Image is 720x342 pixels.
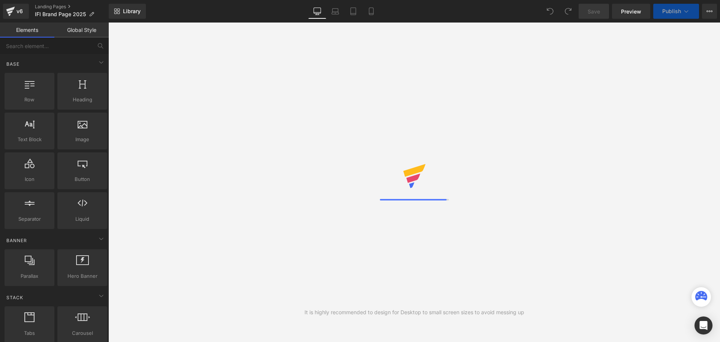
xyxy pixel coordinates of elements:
a: Mobile [362,4,380,19]
a: New Library [109,4,146,19]
span: Button [60,175,105,183]
span: Publish [662,8,681,14]
span: Parallax [7,272,52,280]
span: IFI Brand Page 2025 [35,11,86,17]
span: Base [6,60,20,68]
span: Carousel [60,329,105,337]
span: Save [588,8,600,15]
span: Separator [7,215,52,223]
span: Tabs [7,329,52,337]
span: Image [60,136,105,143]
a: Landing Pages [35,4,109,10]
span: Icon [7,175,52,183]
div: v6 [15,6,24,16]
a: Global Style [54,23,109,38]
a: Desktop [308,4,326,19]
button: Publish [653,4,699,19]
a: Preview [612,4,650,19]
a: Tablet [344,4,362,19]
span: Liquid [60,215,105,223]
span: Banner [6,237,28,244]
button: More [702,4,717,19]
span: Preview [621,8,641,15]
span: Stack [6,294,24,301]
button: Redo [561,4,576,19]
div: Open Intercom Messenger [694,316,712,334]
span: Library [123,8,141,15]
button: Undo [543,4,558,19]
span: Hero Banner [60,272,105,280]
span: Heading [60,96,105,104]
a: Laptop [326,4,344,19]
span: Text Block [7,136,52,143]
a: v6 [3,4,29,19]
div: It is highly recommended to design for Desktop to small screen sizes to avoid messing up [304,308,524,316]
span: Row [7,96,52,104]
